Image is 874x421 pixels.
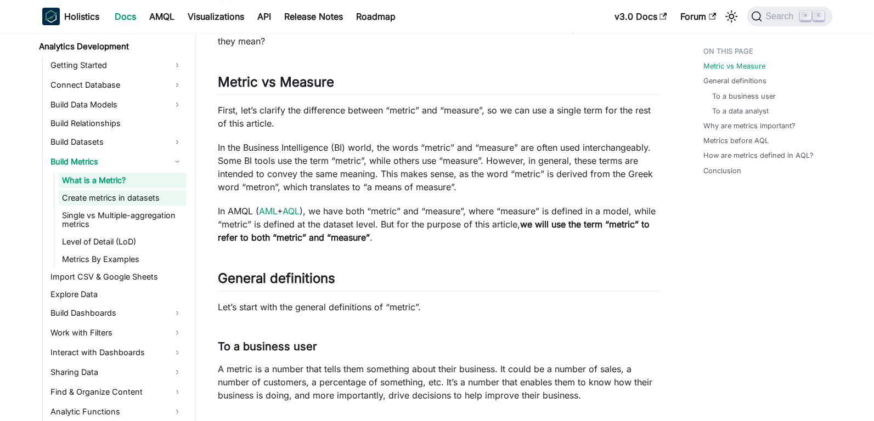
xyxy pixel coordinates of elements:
button: Switch between dark and light mode (currently light mode) [723,8,740,25]
a: Analytic Functions [47,403,186,420]
a: Build Data Models [47,96,186,113]
p: In the Business Intelligence (BI) world, the words “metric” and “measure” are often used intercha... [218,141,659,194]
a: Create metrics in datasets [59,190,186,206]
img: Holistics [42,8,60,25]
a: Work with Filters [47,324,186,342]
a: Docs [108,8,143,25]
p: First, let’s clarify the difference between “metric” and “measure”, so we can use a single term f... [218,104,659,130]
a: Explore Data [47,287,186,302]
a: Level of Detail (LoD) [59,234,186,249]
a: Import CSV & Google Sheets [47,269,186,285]
a: What is a Metric? [59,173,186,188]
kbd: K [813,11,824,21]
a: Release Notes [278,8,349,25]
h2: General definitions [218,270,659,291]
a: Build Datasets [47,133,186,151]
a: Build Dashboards [47,304,186,322]
a: To a business user [712,91,776,101]
a: Visualizations [181,8,251,25]
a: How are metrics defined in AQL? [703,150,814,161]
p: We often see the word “metric” or “measure” in the context of business and data analysis. But wha... [218,21,659,48]
a: v3.0 Docs [608,8,674,25]
b: Holistics [64,10,99,23]
a: Interact with Dashboards [47,344,186,361]
nav: Docs sidebar [31,33,196,421]
a: Roadmap [349,8,402,25]
a: AMQL [143,8,181,25]
a: Sharing Data [47,363,186,381]
a: Why are metrics important? [703,121,796,131]
p: In AMQL ( + ), we have both “metric” and “measure”, where “measure” is defined in a model, while ... [218,204,659,244]
p: A metric is a number that tells them something about their business. It could be a number of sale... [218,362,659,402]
h2: Metric vs Measure [218,74,659,95]
a: Find & Organize Content [47,383,186,401]
button: Search (Command+K) [747,7,832,26]
a: Build Metrics [47,153,186,170]
a: API [251,8,278,25]
a: Forum [674,8,723,25]
a: Connect Database [47,76,186,94]
span: Search [762,12,800,21]
a: HolisticsHolistics [42,8,99,25]
a: Single vs Multiple-aggregation metrics [59,208,186,232]
a: Build Relationships [47,116,186,131]
a: Conclusion [703,166,741,176]
a: Metrics By Examples [59,252,186,267]
a: Metric vs Measure [703,61,765,71]
a: Analytics Development [36,39,186,54]
a: Getting Started [47,56,186,74]
a: AML [259,206,277,217]
a: General definitions [703,76,766,86]
a: To a data analyst [712,106,769,116]
a: Metrics before AQL [703,135,769,146]
p: Let’s start with the general definitions of “metric”. [218,300,659,314]
kbd: ⌘ [800,11,811,21]
a: AQL [283,206,300,217]
h3: To a business user [218,340,659,354]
